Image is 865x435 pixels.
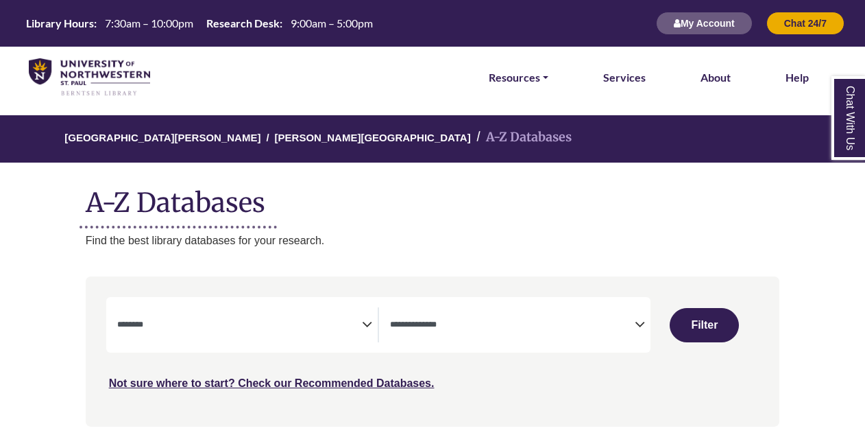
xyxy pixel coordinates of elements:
a: Help [785,69,809,86]
img: library_home [29,58,150,97]
table: Hours Today [21,16,378,29]
a: My Account [656,17,753,29]
th: Library Hours: [21,16,97,30]
th: Research Desk: [201,16,283,30]
textarea: Filter [390,320,635,331]
h1: A-Z Databases [86,176,780,218]
a: Not sure where to start? Check our Recommended Databases. [109,377,435,389]
a: About [700,69,731,86]
p: Find the best library databases for your research. [86,232,780,250]
a: Chat 24/7 [766,17,844,29]
span: 9:00am – 5:00pm [291,16,373,30]
a: Services [603,69,646,86]
a: [GEOGRAPHIC_DATA][PERSON_NAME] [64,130,260,143]
a: [PERSON_NAME][GEOGRAPHIC_DATA] [275,130,471,143]
button: My Account [656,12,753,35]
nav: Search filters [86,277,780,426]
button: Chat 24/7 [766,12,844,35]
a: Resources [489,69,548,86]
textarea: Filter [117,320,362,331]
a: Hours Today [21,16,378,32]
button: Submit for Search Results [670,308,739,342]
nav: breadcrumb [86,115,780,163]
span: 7:30am – 10:00pm [105,16,193,30]
li: A-Z Databases [471,128,572,148]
